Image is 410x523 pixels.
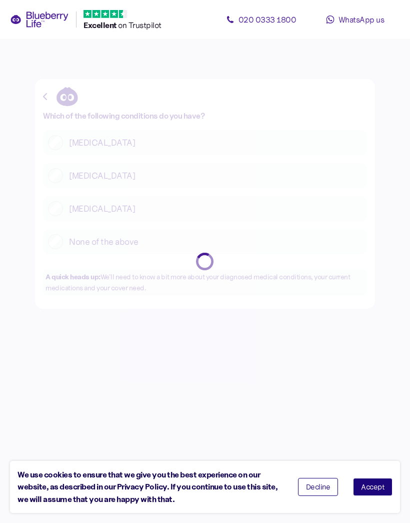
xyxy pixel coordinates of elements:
[306,483,330,490] span: Decline
[216,10,306,30] a: 020 0333 1800
[338,15,384,25] span: WhatsApp us
[361,483,384,490] span: Accept
[238,15,296,25] span: 020 0333 1800
[310,10,400,30] a: WhatsApp us
[118,20,161,30] span: on Trustpilot
[353,478,392,496] button: Accept cookies
[83,20,118,30] span: Excellent ️
[17,468,283,505] div: We use cookies to ensure that we give you the best experience on our website, as described in our...
[298,478,338,496] button: Decline cookies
